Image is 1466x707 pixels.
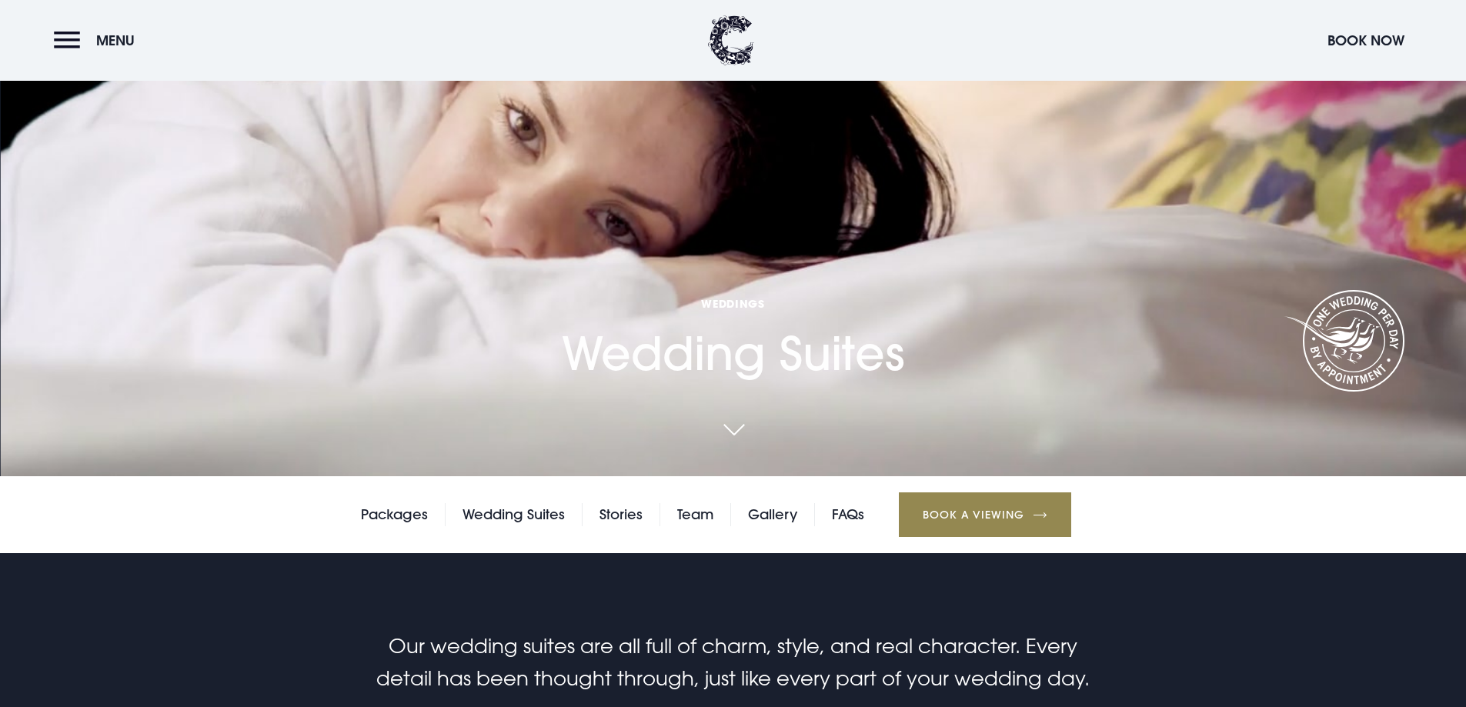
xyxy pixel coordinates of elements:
[366,630,1099,695] p: Our wedding suites are all full of charm, style, and real character. Every detail has been though...
[54,24,142,57] button: Menu
[748,503,797,526] a: Gallery
[562,296,904,381] h1: Wedding Suites
[677,503,713,526] a: Team
[708,15,754,65] img: Clandeboye Lodge
[463,503,565,526] a: Wedding Suites
[832,503,864,526] a: FAQs
[361,503,428,526] a: Packages
[562,296,904,311] span: Weddings
[96,32,135,49] span: Menu
[1320,24,1412,57] button: Book Now
[899,492,1071,537] a: Book a Viewing
[599,503,643,526] a: Stories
